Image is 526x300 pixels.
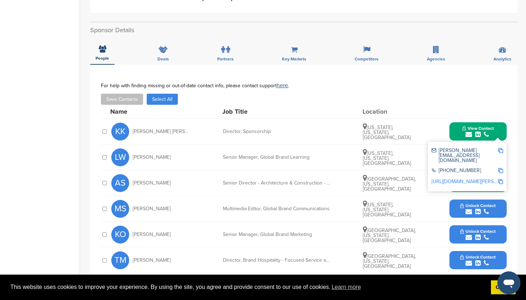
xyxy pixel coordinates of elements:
[362,108,416,115] div: Location
[133,206,171,211] span: [PERSON_NAME]
[101,83,507,88] div: For help with finding missing or out-of-date contact info, please contact support .
[452,224,504,245] button: Unlock Contact
[460,203,496,208] span: Unlock Contact
[282,57,306,61] span: Key Markets
[452,198,504,220] button: Unlock Contact
[223,258,330,263] div: Director, Brand Hospitality - Focused Service and All Suites Brands
[111,123,129,141] span: KK
[497,271,520,294] iframe: Button to launch messaging window
[432,178,519,185] a: [URL][DOMAIN_NAME][PERSON_NAME]
[363,124,411,141] span: [US_STATE], [US_STATE], [GEOGRAPHIC_DATA]
[90,25,517,35] h2: Sponsor Details
[498,148,503,153] img: Copy
[363,150,411,166] span: [US_STATE], [US_STATE], [GEOGRAPHIC_DATA]
[222,108,330,115] div: Job Title
[363,176,416,192] span: [GEOGRAPHIC_DATA], [US_STATE], [GEOGRAPHIC_DATA]
[223,181,330,186] div: Senior Director - Architecture & Construction - All Suites Brands
[217,57,234,61] span: Partners
[111,174,129,192] span: AS
[223,206,330,211] div: Multimedia Editor, Global Brand Communications
[277,82,288,89] a: here
[462,126,494,131] span: View Contact
[133,258,171,263] span: [PERSON_NAME]
[427,57,445,61] span: Agencies
[147,94,178,105] button: Select All
[363,227,416,244] span: [GEOGRAPHIC_DATA], [US_STATE], [GEOGRAPHIC_DATA]
[498,179,503,184] img: Copy
[223,232,330,237] div: Senior Manager, Global Brand Marketing
[96,56,109,60] span: People
[133,181,171,186] span: [PERSON_NAME]
[460,255,496,260] span: Unlock Contact
[363,253,416,269] span: [GEOGRAPHIC_DATA], [US_STATE], [GEOGRAPHIC_DATA]
[133,232,171,237] span: [PERSON_NAME]
[432,168,498,174] div: [PHONE_NUMBER]
[493,57,511,61] span: Analytics
[10,282,485,292] span: This website uses cookies to improve your experience. By using the site, you agree and provide co...
[363,202,411,218] span: [US_STATE], [US_STATE], [GEOGRAPHIC_DATA]
[110,108,189,115] div: Name
[223,155,330,160] div: Senior Manager, Global Brand Learning
[460,229,496,234] span: Unlock Contact
[223,129,330,134] div: Director, Sponsorship
[498,168,503,173] img: Copy
[111,251,129,269] span: TM
[111,148,129,166] span: LW
[491,280,516,295] a: dismiss cookie message
[133,129,190,134] span: [PERSON_NAME] [PERSON_NAME]
[454,121,502,142] button: View Contact
[157,57,169,61] span: Deals
[111,226,129,244] span: KO
[331,282,362,292] a: learn more about cookies
[133,155,171,160] span: [PERSON_NAME]
[432,148,498,163] div: [PERSON_NAME][EMAIL_ADDRESS][DOMAIN_NAME]
[101,94,143,105] button: Save Contacts
[111,200,129,218] span: MS
[452,250,504,271] button: Unlock Contact
[355,57,379,61] span: Competitors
